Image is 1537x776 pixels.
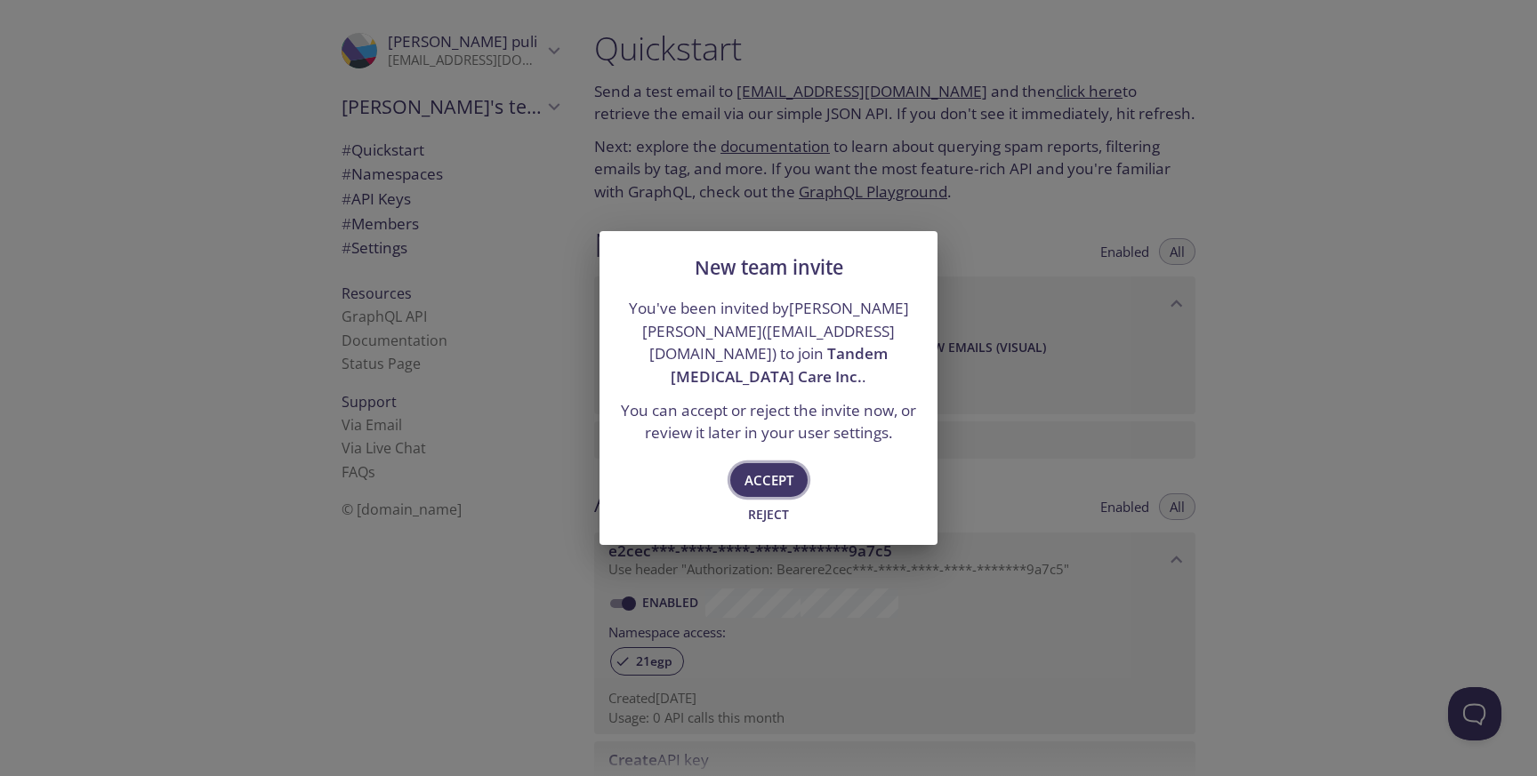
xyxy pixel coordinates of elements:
[744,468,793,492] span: Accept
[730,463,808,497] button: Accept
[621,399,916,444] p: You can accept or reject the invite now, or review it later in your user settings.
[740,500,797,529] button: Reject
[695,254,843,280] span: New team invite
[649,321,895,364] a: [EMAIL_ADDRESS][DOMAIN_NAME]
[744,504,793,525] span: Reject
[621,297,916,388] p: You've been invited by [PERSON_NAME] [PERSON_NAME] ( ) to join .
